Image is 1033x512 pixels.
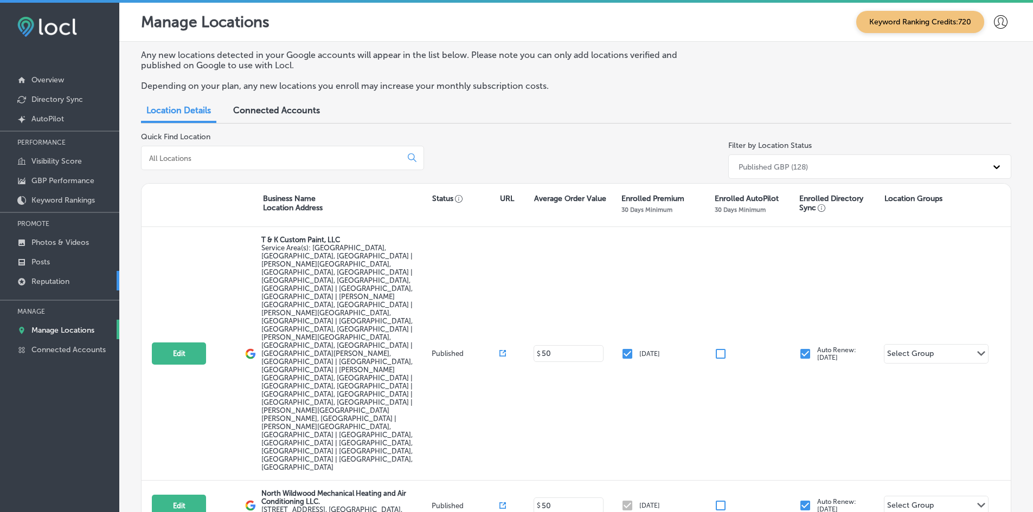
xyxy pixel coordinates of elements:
span: Nocatee, FL, USA | Asbury Lake, FL, USA | Jacksonville, FL, USA | Lawtey, FL 32058, USA | Starke,... [261,244,413,471]
p: Manage Locations [31,326,94,335]
div: Published GBP (128) [739,162,808,171]
p: Enrolled Premium [621,194,684,203]
p: Directory Sync [31,95,83,104]
p: Any new locations detected in your Google accounts will appear in the list below. Please note you... [141,50,707,70]
p: [DATE] [639,502,660,509]
span: Location Details [146,105,211,115]
p: Visibility Score [31,157,82,166]
p: Depending on your plan, any new locations you enroll may increase your monthly subscription costs. [141,81,707,91]
p: Photos & Videos [31,238,89,247]
p: Reputation [31,277,69,286]
p: GBP Performance [31,176,94,185]
p: $ [537,502,541,509]
button: Edit [152,342,206,365]
p: Location Groups [884,194,942,203]
p: Status [432,194,500,203]
span: Connected Accounts [233,105,320,115]
p: Business Name Location Address [263,194,323,212]
p: Keyword Rankings [31,196,95,205]
p: $ [537,350,541,358]
p: Manage Locations [141,13,270,31]
p: 30 Days Minimum [621,206,672,213]
p: URL [500,194,514,203]
p: North Wildwood Mechanical Heating and Air Conditioning LLC. [261,489,428,505]
p: Connected Accounts [31,345,106,354]
p: Posts [31,257,50,267]
span: Keyword Ranking Credits: 720 [856,11,984,33]
label: Quick Find Location [141,132,210,141]
p: Published [432,349,499,358]
p: Published [432,502,499,510]
img: logo [245,500,256,511]
p: Auto Renew: [DATE] [817,346,856,361]
img: fda3e92497d09a02dc62c9cd864e3231.png [17,17,77,37]
div: Select Group [887,349,934,361]
img: logo [245,348,256,359]
p: Enrolled AutoPilot [715,194,779,203]
p: 30 Days Minimum [715,206,766,213]
p: Average Order Value [534,194,606,203]
p: [DATE] [639,350,660,358]
p: Overview [31,75,64,85]
input: All Locations [148,153,399,163]
p: Enrolled Directory Sync [799,194,878,212]
p: AutoPilot [31,114,64,124]
label: Filter by Location Status [728,141,812,150]
p: T & K Custom Paint, LLC [261,236,428,244]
